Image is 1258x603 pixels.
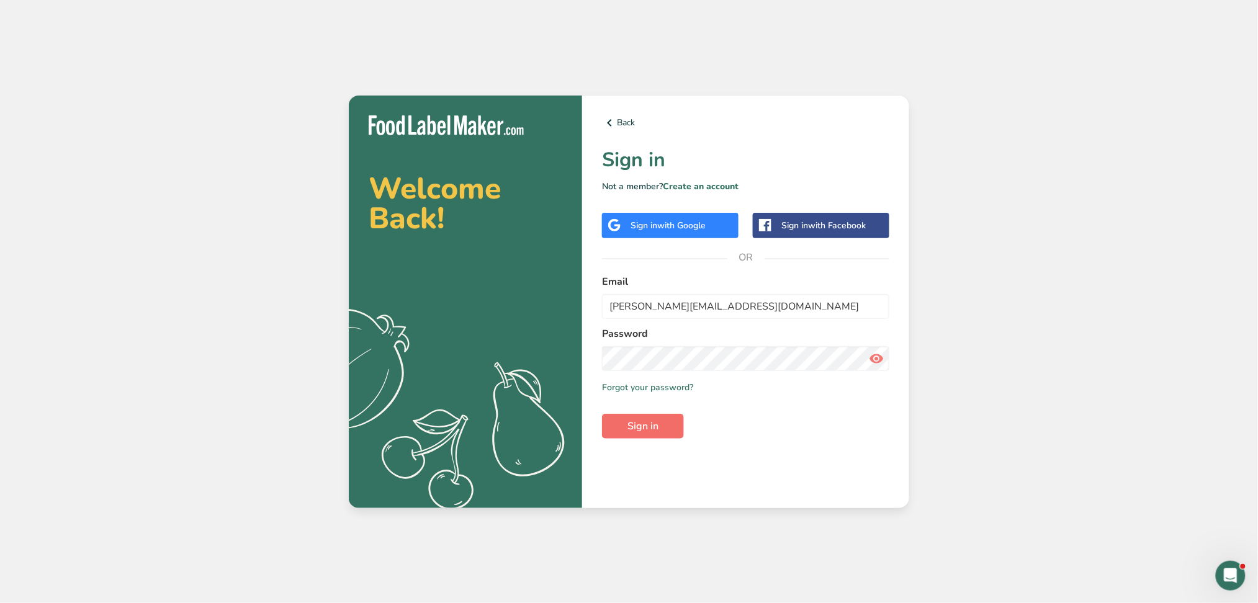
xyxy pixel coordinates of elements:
[781,219,866,232] div: Sign in
[727,239,765,276] span: OR
[602,381,693,394] a: Forgot your password?
[657,220,706,231] span: with Google
[602,274,889,289] label: Email
[602,294,889,319] input: Enter Your Email
[1216,561,1246,591] iframe: Intercom live chat
[602,115,889,130] a: Back
[663,181,739,192] a: Create an account
[602,326,889,341] label: Password
[602,145,889,175] h1: Sign in
[808,220,866,231] span: with Facebook
[627,419,658,434] span: Sign in
[369,115,524,136] img: Food Label Maker
[602,180,889,193] p: Not a member?
[631,219,706,232] div: Sign in
[602,414,684,439] button: Sign in
[369,174,562,233] h2: Welcome Back!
